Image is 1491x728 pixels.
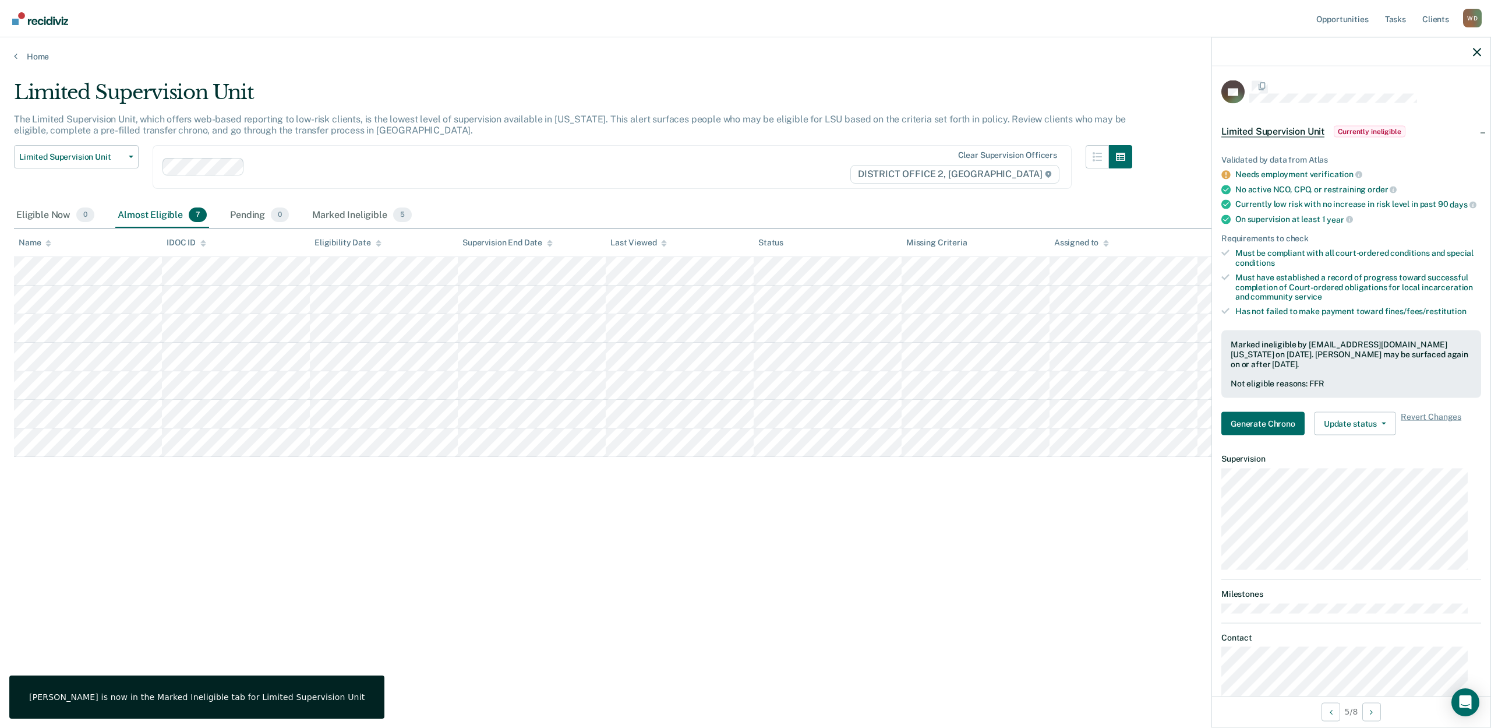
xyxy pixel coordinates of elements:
[1235,170,1481,180] div: Needs employment verification
[14,114,1126,136] p: The Limited Supervision Unit, which offers web-based reporting to low-risk clients, is the lowest...
[1295,292,1322,301] span: service
[310,203,414,228] div: Marked Ineligible
[1463,9,1482,27] div: W D
[1314,412,1396,435] button: Update status
[1221,412,1305,435] button: Generate Chrono
[850,165,1059,184] span: DISTRICT OFFICE 2, [GEOGRAPHIC_DATA]
[189,208,207,223] span: 7
[906,238,967,248] div: Missing Criteria
[1235,307,1481,316] div: Has not failed to make payment toward
[1401,412,1461,435] span: Revert Changes
[19,238,51,248] div: Name
[1322,702,1340,721] button: Previous Opportunity
[1327,214,1352,224] span: year
[1368,185,1397,194] span: order
[19,152,124,162] span: Limited Supervision Unit
[1221,155,1481,165] div: Validated by data from Atlas
[1054,238,1109,248] div: Assigned to
[115,203,209,228] div: Almost Eligible
[393,208,412,223] span: 5
[1385,307,1467,316] span: fines/fees/restitution
[1231,340,1472,369] div: Marked ineligible by [EMAIL_ADDRESS][DOMAIN_NAME][US_STATE] on [DATE]. [PERSON_NAME] may be surfa...
[167,238,206,248] div: IDOC ID
[1362,702,1381,721] button: Next Opportunity
[228,203,291,228] div: Pending
[610,238,667,248] div: Last Viewed
[1235,214,1481,224] div: On supervision at least 1
[1463,9,1482,27] button: Profile dropdown button
[1235,248,1481,268] div: Must be compliant with all court-ordered conditions and special conditions
[1221,412,1309,435] a: Navigate to form link
[76,208,94,223] span: 0
[1221,234,1481,244] div: Requirements to check
[1235,184,1481,195] div: No active NCO, CPO, or restraining
[14,51,1477,62] a: Home
[1212,696,1490,727] div: 5 / 8
[14,203,97,228] div: Eligible Now
[1221,589,1481,599] dt: Milestones
[315,238,381,248] div: Eligibility Date
[1212,113,1490,150] div: Limited Supervision UnitCurrently ineligible
[29,692,365,702] div: [PERSON_NAME] is now in the Marked Ineligible tab for Limited Supervision Unit
[462,238,553,248] div: Supervision End Date
[1450,200,1476,209] span: days
[1235,199,1481,210] div: Currently low risk with no increase in risk level in past 90
[1334,126,1405,138] span: Currently ineligible
[1235,272,1481,301] div: Must have established a record of progress toward successful completion of Court-ordered obligati...
[1221,632,1481,642] dt: Contact
[12,12,68,25] img: Recidiviz
[14,80,1132,114] div: Limited Supervision Unit
[958,150,1057,160] div: Clear supervision officers
[758,238,783,248] div: Status
[1231,379,1472,389] div: Not eligible reasons: FFR
[1221,454,1481,464] dt: Supervision
[1451,688,1479,716] div: Open Intercom Messenger
[271,208,289,223] span: 0
[1221,126,1324,138] span: Limited Supervision Unit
